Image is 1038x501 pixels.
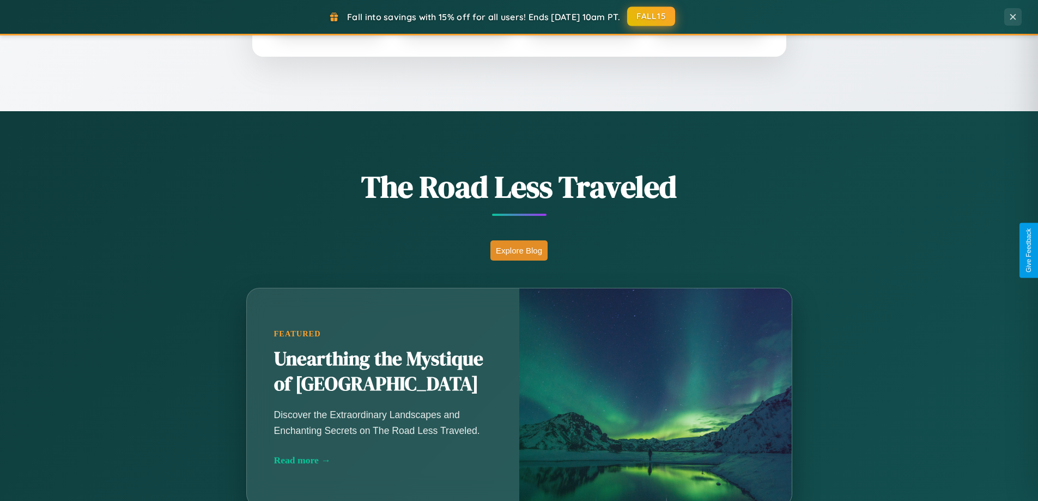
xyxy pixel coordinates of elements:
div: Read more → [274,455,492,466]
span: Fall into savings with 15% off for all users! Ends [DATE] 10am PT. [347,11,620,22]
div: Give Feedback [1025,228,1033,273]
h1: The Road Less Traveled [192,166,846,208]
div: Featured [274,329,492,339]
button: Explore Blog [490,240,548,261]
p: Discover the Extraordinary Landscapes and Enchanting Secrets on The Road Less Traveled. [274,407,492,438]
h2: Unearthing the Mystique of [GEOGRAPHIC_DATA] [274,347,492,397]
button: FALL15 [627,7,675,26]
